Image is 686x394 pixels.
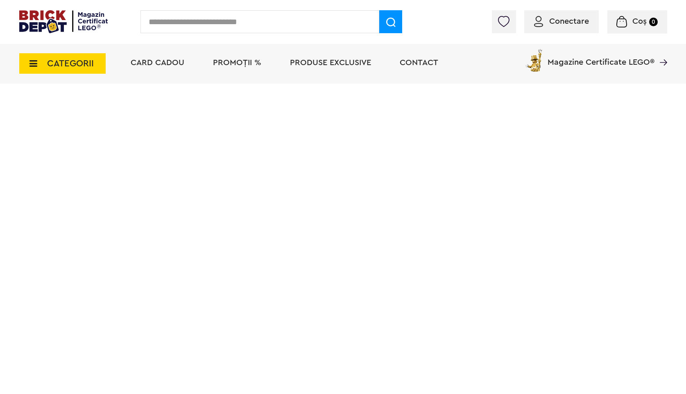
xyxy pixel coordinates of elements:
[47,59,94,68] span: CATEGORII
[654,48,667,56] a: Magazine Certificate LEGO®
[213,59,261,67] a: PROMOȚII %
[632,17,647,25] span: Coș
[534,17,589,25] a: Conectare
[131,59,184,67] a: Card Cadou
[400,59,438,67] a: Contact
[290,59,371,67] a: Produse exclusive
[549,17,589,25] span: Conectare
[548,48,654,66] span: Magazine Certificate LEGO®
[649,18,658,26] small: 0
